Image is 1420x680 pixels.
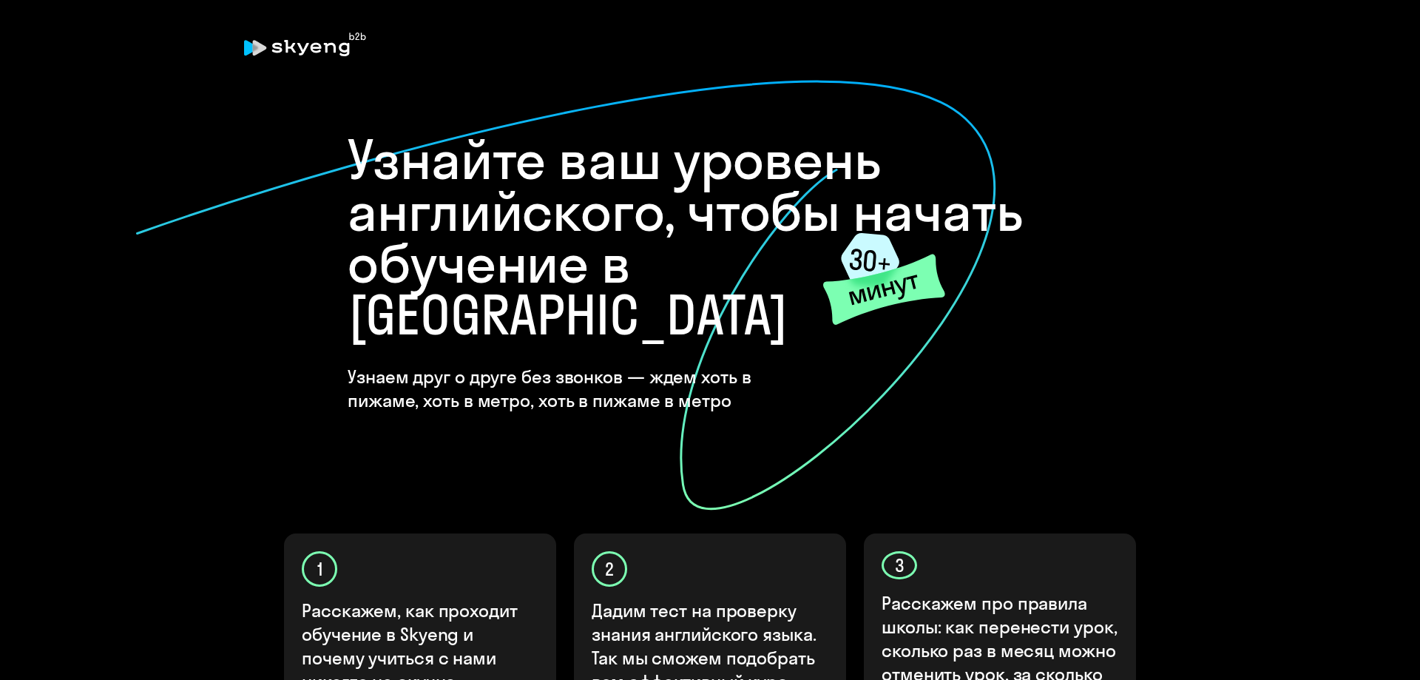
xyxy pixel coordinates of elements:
h4: Узнаем друг о друге без звонков — ждем хоть в пижаме, хоть в метро, хоть в пижаме в метро [348,365,825,412]
div: 2 [592,551,627,587]
div: 3 [882,551,917,579]
h1: Узнайте ваш уровень английского, чтобы начать обучение в [GEOGRAPHIC_DATA] [348,134,1072,341]
div: 1 [302,551,337,587]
